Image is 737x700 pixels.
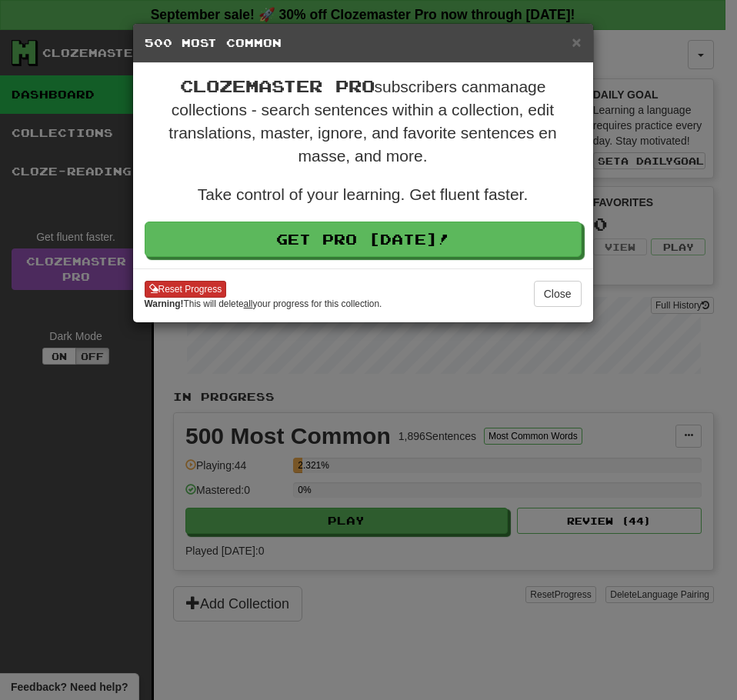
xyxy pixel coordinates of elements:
u: all [244,298,253,309]
button: Close [572,34,581,50]
small: This will delete your progress for this collection. [145,298,382,311]
span: Clozemaster Pro [180,76,375,95]
a: Get Pro [DATE]! [145,222,582,257]
p: Take control of your learning. Get fluent faster. [145,183,582,206]
h5: 500 Most Common [145,35,582,51]
button: Close [534,281,582,307]
span: × [572,33,581,51]
p: subscribers can manage collections - search sentences within a collection, edit translations, mas... [145,75,582,168]
strong: Warning! [145,298,184,309]
button: Reset Progress [145,281,227,298]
